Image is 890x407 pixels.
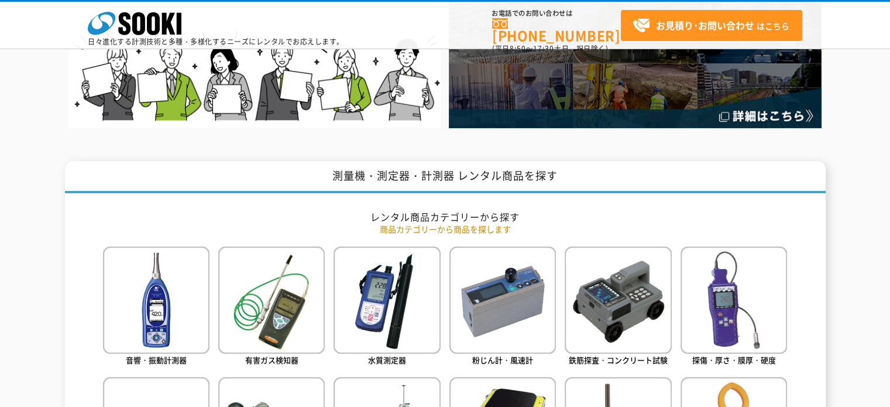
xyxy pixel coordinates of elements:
[218,247,325,368] a: 有害ガス検知器
[334,247,440,368] a: 水質測定器
[533,43,554,54] span: 17:30
[565,247,671,368] a: 鉄筋探査・コンクリート試験
[681,247,787,368] a: 探傷・厚さ・膜厚・硬度
[565,247,671,353] img: 鉄筋探査・コンクリート試験
[681,247,787,353] img: 探傷・厚さ・膜厚・硬度
[510,43,526,54] span: 8:50
[492,18,621,42] a: [PHONE_NUMBER]
[633,17,789,35] span: はこちら
[492,10,621,17] span: お電話でのお問い合わせは
[245,354,298,365] span: 有害ガス検知器
[621,10,802,41] a: お見積り･お問い合わせはこちら
[472,354,533,365] span: 粉じん計・風速計
[126,354,187,365] span: 音響・振動計測器
[103,247,209,353] img: 音響・振動計測器
[449,247,556,353] img: 粉じん計・風速計
[692,354,776,365] span: 探傷・厚さ・膜厚・硬度
[368,354,406,365] span: 水質測定器
[218,247,325,353] img: 有害ガス検知器
[103,223,788,235] p: 商品カテゴリーから商品を探します
[103,247,209,368] a: 音響・振動計測器
[569,354,668,365] span: 鉄筋探査・コンクリート試験
[334,247,440,353] img: 水質測定器
[65,161,826,193] h1: 測量機・測定器・計測器 レンタル商品を探す
[656,18,754,32] strong: お見積り･お問い合わせ
[449,247,556,368] a: 粉じん計・風速計
[103,211,788,223] h2: レンタル商品カテゴリーから探す
[492,43,608,54] span: (平日 ～ 土日、祝日除く)
[88,38,344,45] p: 日々進化する計測技術と多種・多様化するニーズにレンタルでお応えします。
